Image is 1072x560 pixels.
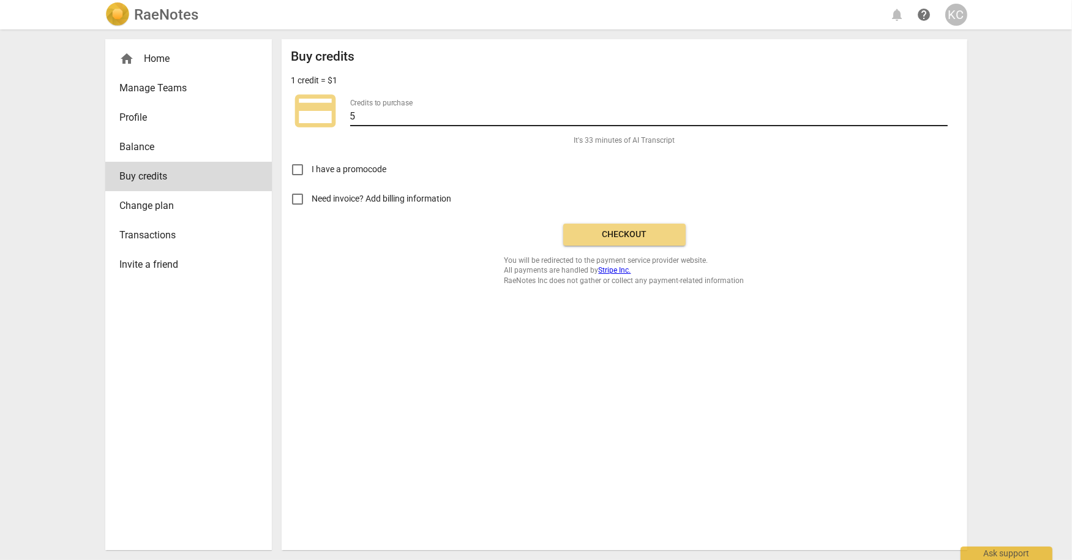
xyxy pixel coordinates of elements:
span: Checkout [573,229,676,241]
span: help [917,7,932,22]
button: Checkout [563,224,686,246]
div: Ask support [961,547,1052,560]
a: Balance [105,132,272,162]
a: Profile [105,103,272,132]
span: Profile [120,110,247,125]
label: Credits to purchase [350,99,413,107]
span: Invite a friend [120,257,247,272]
a: Buy credits [105,162,272,191]
span: It's 33 minutes of AI Transcript [574,135,675,146]
span: Manage Teams [120,81,247,96]
a: LogoRaeNotes [105,2,199,27]
span: credit_card [291,86,340,135]
span: Change plan [120,199,247,213]
h2: Buy credits [291,49,355,64]
span: home [120,51,135,66]
span: I have a promocode [312,163,387,176]
span: Transactions [120,228,247,243]
a: Help [913,4,935,26]
a: Manage Teams [105,74,272,103]
h2: RaeNotes [135,6,199,23]
a: Change plan [105,191,272,221]
span: Balance [120,140,247,154]
p: 1 credit = $1 [291,74,338,87]
div: Home [105,44,272,74]
a: Invite a friend [105,250,272,279]
span: Need invoice? Add billing information [312,192,454,205]
img: Logo [105,2,130,27]
a: Stripe Inc. [599,266,631,274]
span: Buy credits [120,169,247,184]
div: Home [120,51,247,66]
span: You will be redirected to the payment service provider website. All payments are handled by RaeNo... [504,255,744,286]
button: KC [945,4,967,26]
a: Transactions [105,221,272,250]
